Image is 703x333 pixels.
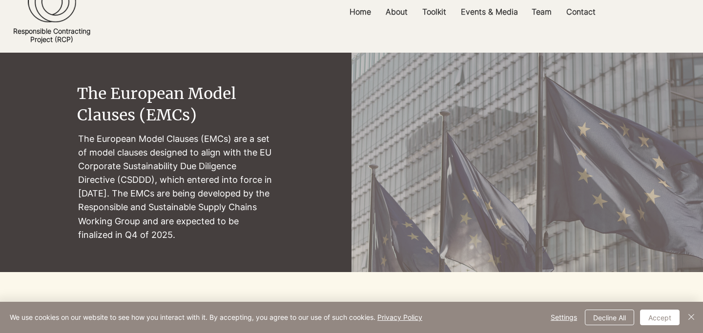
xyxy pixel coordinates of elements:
a: Contact [559,1,603,23]
button: Decline All [585,310,634,325]
a: Toolkit [415,1,454,23]
p: Home [345,1,376,23]
p: Toolkit [417,1,451,23]
p: Events & Media [456,1,523,23]
button: Close [685,310,697,325]
img: Close [685,311,697,323]
p: Team [527,1,557,23]
p: About [381,1,413,23]
span: The European Model Clauses (EMCs) [77,84,236,125]
a: About [378,1,415,23]
span: We use cookies on our website to see how you interact with it. By accepting, you agree to our use... [10,313,422,322]
span: Settings [551,310,577,325]
a: Home [342,1,378,23]
a: Team [524,1,559,23]
button: Accept [640,310,680,325]
a: Responsible ContractingProject (RCP) [13,27,90,43]
p: Contact [561,1,600,23]
a: Events & Media [454,1,524,23]
a: Privacy Policy [377,313,422,321]
nav: Site [243,1,703,23]
p: The European Model Clauses (EMCs) are a set of model clauses designed to align with the EU Corpor... [78,132,275,242]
